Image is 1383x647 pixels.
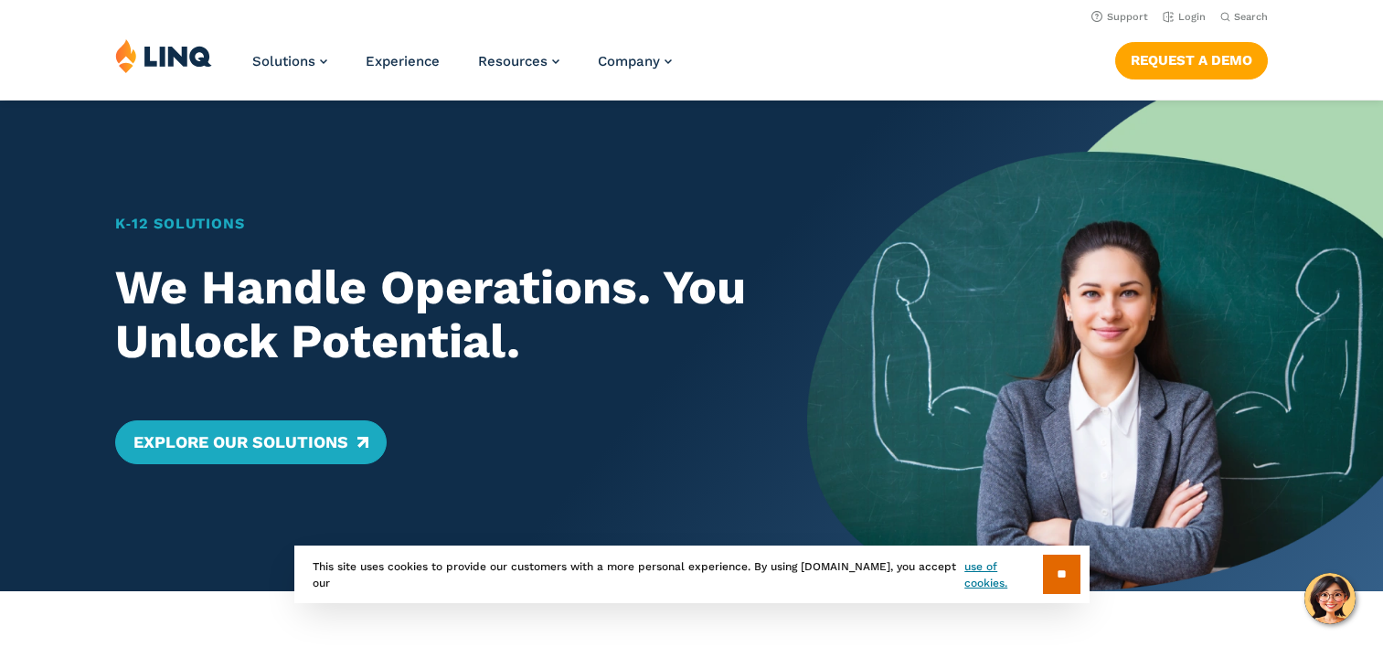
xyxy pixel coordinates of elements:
[1163,11,1206,23] a: Login
[252,53,315,69] span: Solutions
[252,38,672,99] nav: Primary Navigation
[1115,38,1268,79] nav: Button Navigation
[1115,42,1268,79] a: Request a Demo
[478,53,548,69] span: Resources
[1304,573,1356,624] button: Hello, have a question? Let’s chat.
[964,558,1042,591] a: use of cookies.
[115,420,387,464] a: Explore Our Solutions
[478,53,559,69] a: Resources
[252,53,327,69] a: Solutions
[115,260,750,370] h2: We Handle Operations. You Unlock Potential.
[294,546,1090,603] div: This site uses cookies to provide our customers with a more personal experience. By using [DOMAIN...
[115,213,750,235] h1: K‑12 Solutions
[598,53,660,69] span: Company
[1091,11,1148,23] a: Support
[598,53,672,69] a: Company
[807,101,1383,591] img: Home Banner
[366,53,440,69] a: Experience
[115,38,212,73] img: LINQ | K‑12 Software
[1234,11,1268,23] span: Search
[1220,10,1268,24] button: Open Search Bar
